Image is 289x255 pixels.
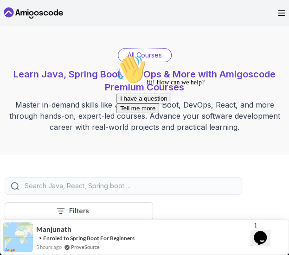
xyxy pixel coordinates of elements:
[250,218,280,246] iframe: chat widget
[13,69,276,93] span: Learn Java, Spring Boot, DevOps & More with Amigoscode Premium Courses
[4,4,33,33] img: :wave:
[4,28,92,35] span: Hi! How can we help?
[4,52,46,62] button: Tell me more
[36,225,71,233] span: Manjunath
[4,43,58,52] button: I have a question
[36,243,62,251] span: 5 hours ago
[3,222,33,252] img: provesource social proof notification image
[5,202,153,220] button: Filters
[23,181,236,191] input: Search Java, React, Spring boot ...
[36,234,42,242] span: ->
[278,10,285,16] button: Open Menu
[71,243,100,251] a: ProveSource
[43,235,135,242] a: Enroled to Spring Boot For Beginners
[128,51,162,60] p: All Courses
[4,4,171,62] div: 👋Hi! How can we help?I have a questionTell me more
[5,99,284,133] p: Master in-demand skills like Java, Spring Boot, DevOps, React, and more through hands-on, expert-...
[113,51,280,213] iframe: chat widget
[69,206,89,216] p: Filters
